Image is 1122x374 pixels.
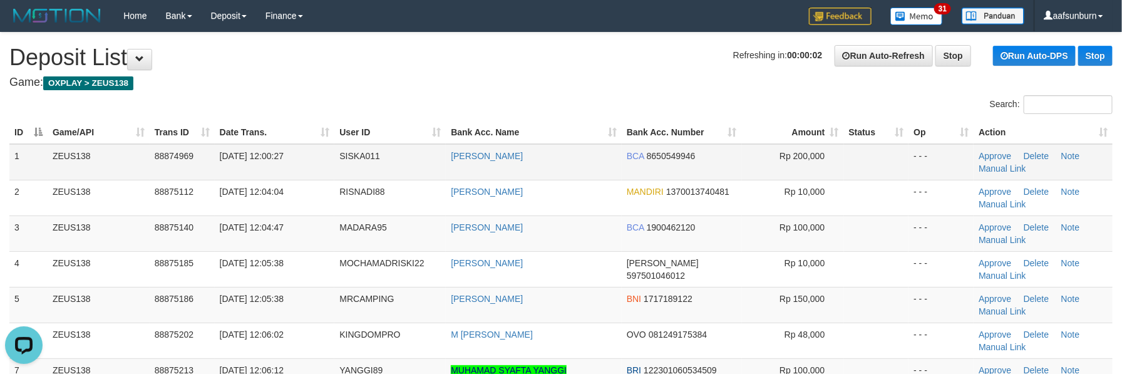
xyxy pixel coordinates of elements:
td: 3 [9,216,48,251]
span: [DATE] 12:04:47 [220,222,284,232]
a: [PERSON_NAME] [451,258,523,268]
span: 88875202 [155,330,193,340]
span: Rp 200,000 [780,151,825,161]
a: Approve [979,222,1011,232]
span: Refreshing in: [733,50,822,60]
th: ID: activate to sort column descending [9,121,48,144]
span: Copy 081249175384 to clipboard [649,330,707,340]
h4: Game: [9,76,1113,89]
a: Manual Link [979,199,1026,209]
a: Delete [1024,258,1049,268]
span: KINGDOMPRO [339,330,400,340]
span: 31 [934,3,951,14]
a: Delete [1024,187,1049,197]
span: BCA [627,222,644,232]
a: Manual Link [979,164,1026,174]
a: Manual Link [979,306,1026,316]
span: Rp 48,000 [785,330,825,340]
span: RISNADI88 [339,187,384,197]
th: Bank Acc. Number: activate to sort column ascending [622,121,742,144]
span: OXPLAY > ZEUS138 [43,76,133,90]
span: Rp 150,000 [780,294,825,304]
span: MRCAMPING [339,294,394,304]
th: Game/API: activate to sort column ascending [48,121,150,144]
button: Open LiveChat chat widget [5,5,43,43]
span: Copy 1370013740481 to clipboard [666,187,729,197]
img: Button%20Memo.svg [890,8,943,25]
label: Search: [990,95,1113,114]
td: 2 [9,180,48,216]
span: Copy 1717189122 to clipboard [644,294,692,304]
a: Run Auto-Refresh [835,45,933,66]
a: Approve [979,294,1011,304]
a: [PERSON_NAME] [451,151,523,161]
span: 88875112 [155,187,193,197]
td: 4 [9,251,48,287]
td: ZEUS138 [48,180,150,216]
th: Action: activate to sort column ascending [974,121,1113,144]
th: Trans ID: activate to sort column ascending [150,121,215,144]
a: Delete [1024,151,1049,161]
a: Delete [1024,222,1049,232]
a: Stop [935,45,971,66]
td: - - - [908,180,974,216]
td: ZEUS138 [48,216,150,251]
span: [DATE] 12:00:27 [220,151,284,161]
span: MANDIRI [627,187,664,197]
span: 88875186 [155,294,193,304]
td: - - - [908,287,974,323]
span: [DATE] 12:04:04 [220,187,284,197]
a: Note [1061,222,1080,232]
input: Search: [1024,95,1113,114]
td: ZEUS138 [48,144,150,180]
a: Note [1061,294,1080,304]
span: OVO [627,330,646,340]
a: Note [1061,187,1080,197]
th: Op: activate to sort column ascending [908,121,974,144]
span: Copy 8650549946 to clipboard [647,151,696,161]
a: Approve [979,151,1011,161]
span: Copy 597501046012 to clipboard [627,271,685,281]
img: MOTION_logo.png [9,6,105,25]
span: Rp 10,000 [785,258,825,268]
img: panduan.png [962,8,1024,24]
td: - - - [908,216,974,251]
a: Approve [979,187,1011,197]
a: Stop [1078,46,1113,66]
span: [DATE] 12:05:38 [220,258,284,268]
td: - - - [908,251,974,287]
span: [DATE] 12:05:38 [220,294,284,304]
td: 1 [9,144,48,180]
th: Date Trans.: activate to sort column ascending [215,121,335,144]
a: Delete [1024,294,1049,304]
span: Rp 100,000 [780,222,825,232]
td: ZEUS138 [48,287,150,323]
th: Amount: activate to sort column ascending [742,121,844,144]
span: [DATE] 12:06:02 [220,330,284,340]
a: M [PERSON_NAME] [451,330,533,340]
a: Note [1061,258,1080,268]
span: MADARA95 [339,222,386,232]
span: 88875140 [155,222,193,232]
strong: 00:00:02 [787,50,822,60]
span: BCA [627,151,644,161]
a: [PERSON_NAME] [451,187,523,197]
a: Approve [979,258,1011,268]
td: - - - [908,144,974,180]
th: Bank Acc. Name: activate to sort column ascending [446,121,622,144]
a: Manual Link [979,235,1026,245]
td: ZEUS138 [48,323,150,358]
h1: Deposit List [9,45,1113,70]
a: Approve [979,330,1011,340]
span: 88875185 [155,258,193,268]
a: Note [1061,330,1080,340]
span: 88874969 [155,151,193,161]
span: BNI [627,294,641,304]
th: Status: activate to sort column ascending [844,121,909,144]
span: [PERSON_NAME] [627,258,699,268]
td: ZEUS138 [48,251,150,287]
a: Delete [1024,330,1049,340]
th: User ID: activate to sort column ascending [334,121,446,144]
td: - - - [908,323,974,358]
a: Manual Link [979,342,1026,352]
